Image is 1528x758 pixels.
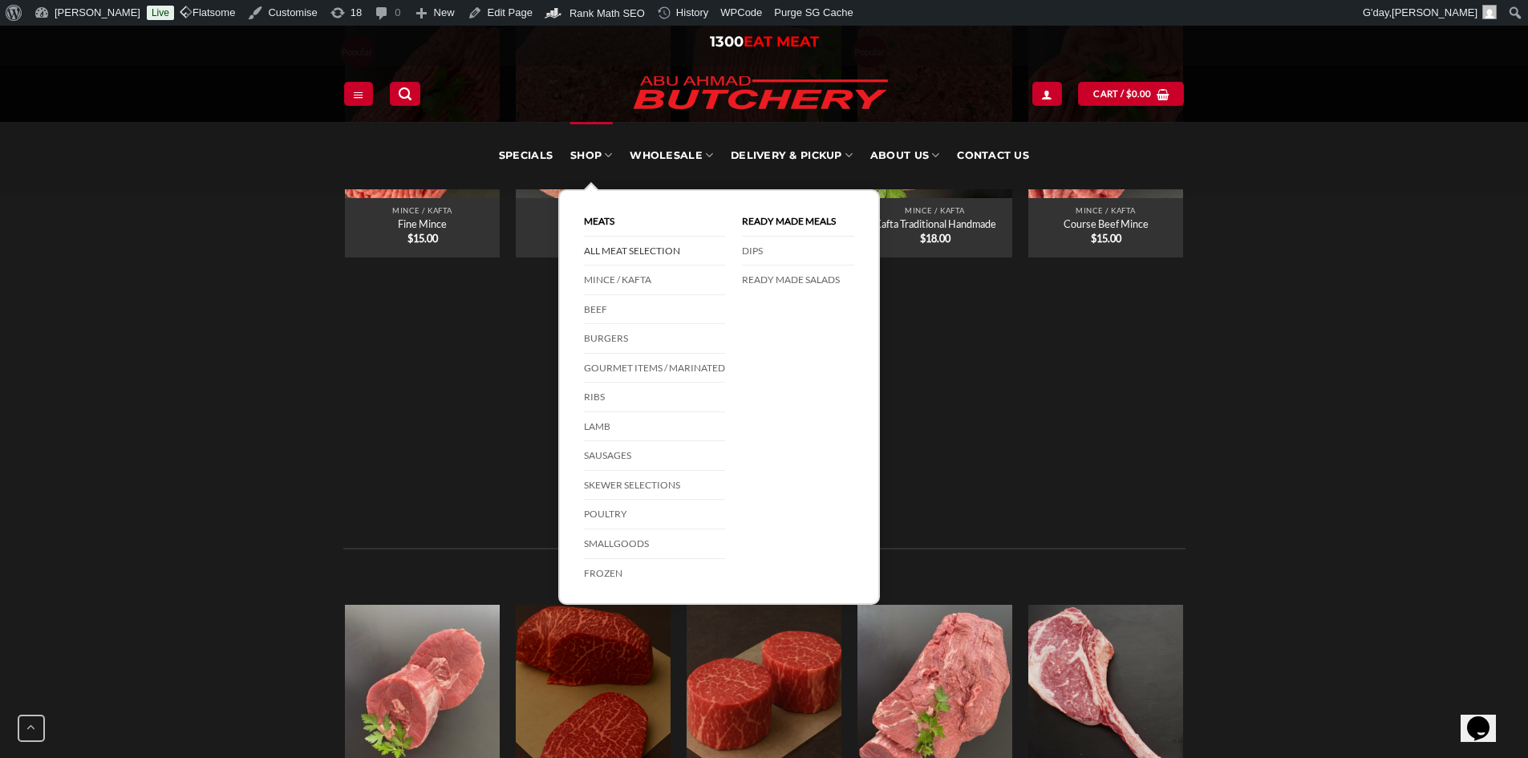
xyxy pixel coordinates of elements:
p: Mince / Kafta [865,205,1004,214]
a: Meats [584,207,725,237]
a: Gourmet Items / Marinated [584,354,725,383]
span: $ [1126,87,1132,101]
a: My account [1032,82,1061,105]
a: 1300EAT MEAT [710,33,819,51]
span: $ [1091,231,1096,244]
a: Beef [584,295,725,325]
a: Menu [344,82,373,105]
a: Wholesale [630,122,713,189]
a: Burgers [584,324,725,354]
a: Frozen [584,559,725,588]
a: DIPS [742,237,854,266]
a: Specials [499,122,553,189]
p: Mince / Kafta [353,205,492,214]
span: [PERSON_NAME] [1392,6,1477,18]
a: Smallgoods [584,529,725,559]
a: Course Beef Mince [1064,217,1149,230]
a: Lamb [584,412,725,442]
a: All Meat Selection [584,237,725,266]
span: 1300 [710,33,744,51]
a: Mince / Kafta [584,266,725,295]
a: Sausages [584,441,725,471]
bdi: 0.00 [1126,88,1152,99]
a: Poultry [584,500,725,529]
a: Fine Mince [398,217,447,230]
img: Abu Ahmad Butchery [620,66,901,122]
a: Ready Made Meals [742,207,854,237]
p: Mince / Kafta [524,205,663,214]
a: Search [390,82,420,105]
p: Mince / Kafta [1036,205,1175,214]
a: Delivery & Pickup [731,122,853,189]
span: $ [920,231,926,244]
img: Avatar of Zacky Kawtharani [1482,5,1497,19]
span: Cart / [1093,87,1151,101]
a: SHOP [570,122,612,189]
a: Skewer Selections [584,471,725,501]
button: Go to top [18,715,45,742]
bdi: 15.00 [407,231,438,244]
bdi: 18.00 [920,231,950,244]
a: View cart [1078,82,1184,105]
span: Rank Math SEO [569,7,645,19]
a: Kafta Traditional Handmade [874,217,996,230]
a: Contact Us [957,122,1029,189]
iframe: chat widget [1461,694,1512,742]
a: Ready Made Salads [742,266,854,294]
a: Ribs [584,383,725,412]
bdi: 15.00 [1091,231,1121,244]
span: EAT MEAT [744,33,819,51]
span: $ [407,231,413,244]
a: Live [147,6,174,20]
a: About Us [870,122,939,189]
